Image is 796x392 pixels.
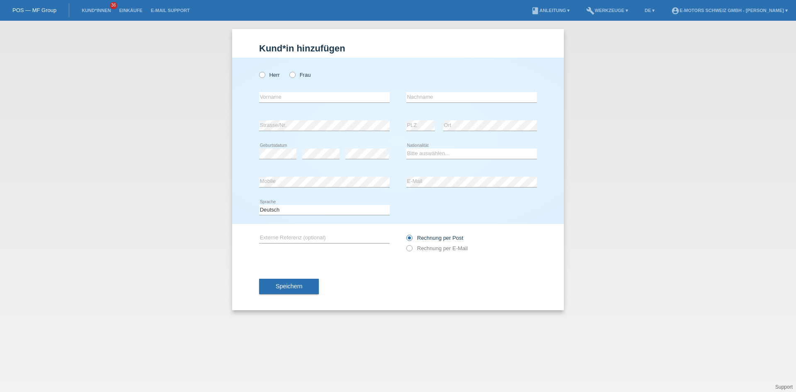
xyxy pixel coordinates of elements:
span: Speichern [276,283,302,290]
h1: Kund*in hinzufügen [259,43,537,54]
input: Frau [289,72,295,77]
label: Frau [289,72,311,78]
i: build [586,7,595,15]
a: Kund*innen [78,8,115,13]
a: buildWerkzeuge ▾ [582,8,632,13]
span: 36 [110,2,117,9]
a: account_circleE-Motors Schweiz GmbH - [PERSON_NAME] ▾ [667,8,792,13]
i: account_circle [671,7,680,15]
a: Einkäufe [115,8,146,13]
label: Rechnung per E-Mail [406,245,468,251]
label: Rechnung per Post [406,235,463,241]
button: Speichern [259,279,319,295]
a: Support [775,384,793,390]
a: DE ▾ [641,8,659,13]
a: bookAnleitung ▾ [527,8,574,13]
a: E-Mail Support [147,8,194,13]
input: Herr [259,72,265,77]
input: Rechnung per Post [406,235,412,245]
i: book [531,7,539,15]
a: POS — MF Group [12,7,56,13]
input: Rechnung per E-Mail [406,245,412,256]
label: Herr [259,72,280,78]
